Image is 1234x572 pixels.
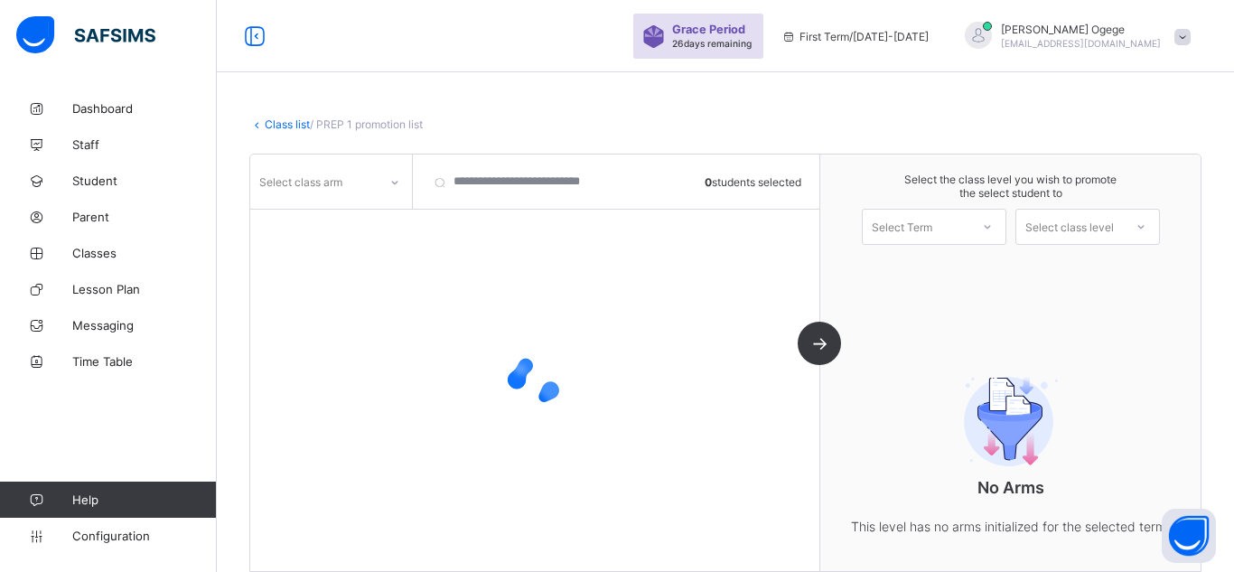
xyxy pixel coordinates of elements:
[705,174,801,188] span: students selected
[1162,509,1216,563] button: Open asap
[72,210,217,224] span: Parent
[72,282,217,296] span: Lesson Plan
[16,16,155,54] img: safsims
[72,246,217,260] span: Classes
[838,173,1183,200] span: Select the class level you wish to promote the select student to
[1001,38,1161,49] span: [EMAIL_ADDRESS][DOMAIN_NAME]
[947,22,1200,52] div: AnthoniaOgege
[943,376,1079,466] img: filter.9c15f445b04ce8b7d5281b41737f44c2.svg
[72,529,216,543] span: Configuration
[872,209,932,245] div: Select Term
[265,117,310,131] a: Class list
[72,318,217,333] span: Messaging
[72,354,217,369] span: Time Table
[1025,209,1114,245] div: Select class level
[830,515,1192,538] p: This level has no arms initialized for the selected term.
[72,173,217,188] span: Student
[642,25,665,48] img: sticker-purple.71386a28dfed39d6af7621340158ba97.svg
[672,38,752,49] span: 26 days remaining
[1001,23,1161,36] span: [PERSON_NAME] Ogege
[830,478,1192,497] p: No Arms
[672,23,745,36] span: Grace Period
[781,30,929,43] span: session/term information
[72,137,217,152] span: Staff
[72,101,217,116] span: Dashboard
[259,164,342,199] div: Select class arm
[705,174,712,188] b: 0
[310,117,423,131] span: / PREP 1 promotion list
[72,492,216,507] span: Help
